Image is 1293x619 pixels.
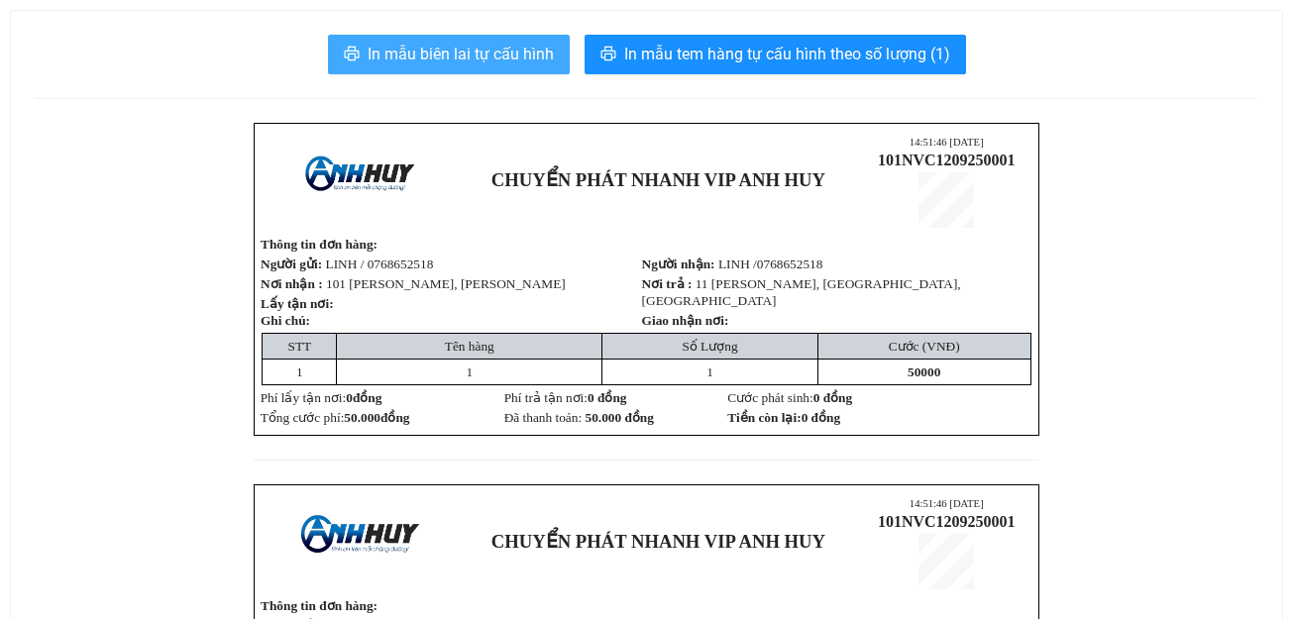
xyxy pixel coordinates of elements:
[274,139,443,223] img: logo
[261,257,322,271] strong: Người gửi:
[600,46,616,64] span: printer
[328,35,570,74] button: printerIn mẫu biên lai tự cấu hình
[268,496,450,587] img: logo
[491,169,825,190] strong: CHUYỂN PHÁT NHANH VIP ANH HUY
[585,35,966,74] button: printerIn mẫu tem hàng tự cấu hình theo số lượng (1)
[642,276,693,291] strong: Nơi trả :
[466,364,473,379] span: 1
[757,257,823,271] span: 0768652518
[642,313,729,328] span: Giao nhận nơi:
[344,46,360,64] span: printer
[353,390,382,405] span: đồng
[910,137,984,148] span: 14:51:46 [DATE]
[380,410,410,425] span: đồng
[727,410,840,425] strong: Tiền còn lại:
[682,339,737,354] span: Số Lượng
[346,390,353,405] span: 0
[706,364,713,379] span: 1
[878,152,1016,168] span: 101NVC1209250001
[889,339,960,354] span: Cước (VNĐ)
[585,410,653,425] span: 50.000 đồng
[261,276,323,291] strong: Nơi nhận :
[491,531,825,552] strong: CHUYỂN PHÁT NHANH VIP ANH HUY
[261,390,382,405] span: Phí lấy tận nơi:
[813,390,853,405] span: 0 đồng
[261,313,310,328] strong: Ghi chú:
[445,339,494,354] span: Tên hàng
[624,42,950,66] span: In mẫu tem hàng tự cấu hình theo số lượng (1)
[261,237,377,252] strong: Thông tin đơn hàng:
[504,390,627,405] span: Phí trả tận nơi:
[642,257,715,271] strong: Người nhận:
[908,364,940,379] span: 50000
[296,364,303,379] span: 1
[504,410,654,425] span: Đã thanh toán:
[727,390,812,405] span: Cước phát sinh:
[642,276,961,308] span: 11 [PERSON_NAME], [GEOGRAPHIC_DATA], [GEOGRAPHIC_DATA]
[261,410,410,425] span: Tổng cước phí:
[878,513,1016,530] span: 101NVC1209250001
[368,42,554,66] span: In mẫu biên lai tự cấu hình
[326,276,566,291] span: 101 [PERSON_NAME], [PERSON_NAME]
[344,410,380,425] span: 50.000
[588,390,627,405] span: 0 đồng
[910,498,984,509] span: 14:51:46 [DATE]
[718,257,823,271] span: LINH /
[325,257,433,271] span: LINH /
[261,296,334,311] span: Lấy tận nơi:
[261,598,377,613] span: Thông tin đơn hàng:
[288,339,312,354] span: STT
[368,257,434,271] span: 0768652518
[802,410,841,425] span: 0 đồng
